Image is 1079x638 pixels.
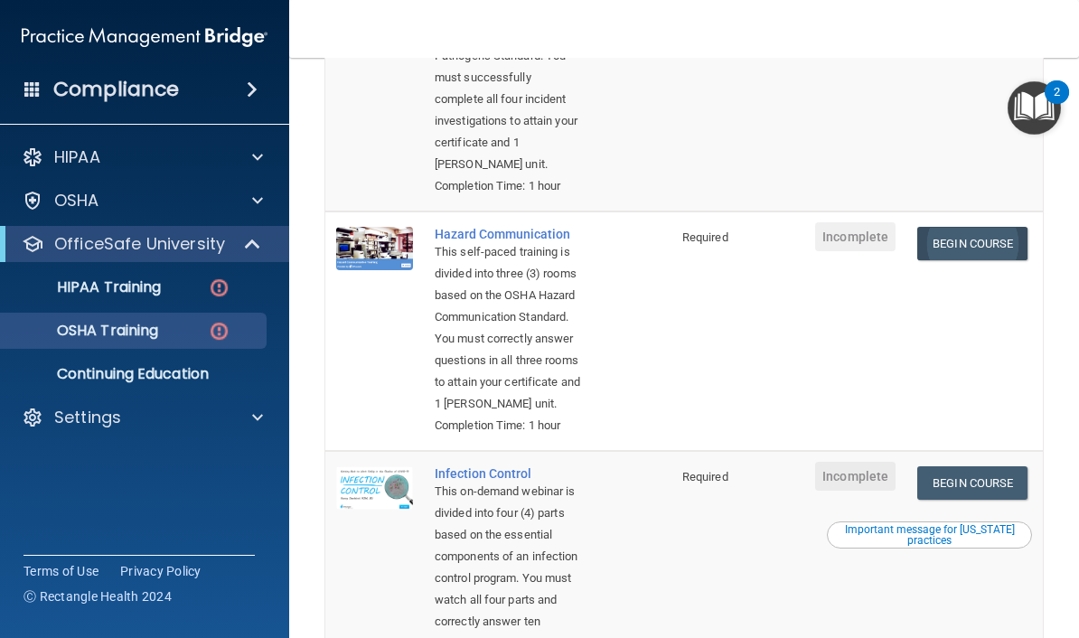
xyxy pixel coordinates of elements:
div: 2 [1054,92,1060,116]
span: Required [682,470,728,483]
p: OfficeSafe University [54,233,225,255]
div: Completion Time: 1 hour [435,415,581,436]
span: Ⓒ Rectangle Health 2024 [23,587,172,605]
div: This self-paced training is divided into three (3) rooms based on the OSHA Hazard Communication S... [435,241,581,415]
a: Hazard Communication [435,227,581,241]
img: danger-circle.6113f641.png [208,320,230,342]
span: Incomplete [815,462,896,491]
a: Infection Control [435,466,581,481]
p: HIPAA [54,146,100,168]
button: Read this if you are a dental practitioner in the state of CA [827,521,1032,549]
a: Settings [22,407,263,428]
img: danger-circle.6113f641.png [208,277,230,299]
img: PMB logo [22,19,267,55]
button: Open Resource Center, 2 new notifications [1008,81,1061,135]
iframe: Drift Widget Chat Controller [989,513,1057,582]
p: HIPAA Training [12,278,161,296]
a: OSHA [22,190,263,211]
a: OfficeSafe University [22,233,262,255]
span: Required [682,230,728,244]
a: Begin Course [917,227,1027,260]
p: OSHA [54,190,99,211]
div: Completion Time: 1 hour [435,175,581,197]
p: Settings [54,407,121,428]
p: OSHA Training [12,322,158,340]
span: Incomplete [815,222,896,251]
a: HIPAA [22,146,263,168]
div: Important message for [US_STATE] practices [830,524,1029,546]
a: Privacy Policy [120,562,202,580]
a: Begin Course [917,466,1027,500]
h4: Compliance [53,77,179,102]
a: Terms of Use [23,562,99,580]
p: Continuing Education [12,365,258,383]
